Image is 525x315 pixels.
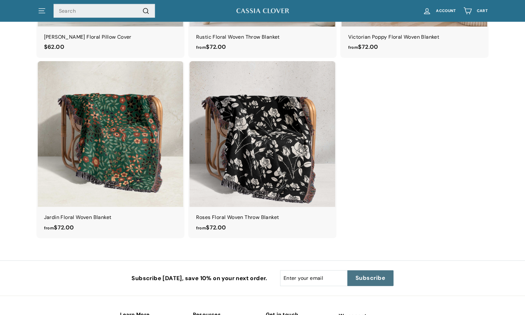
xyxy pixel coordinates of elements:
span: Cart [477,9,487,13]
span: from [44,225,54,231]
span: from [196,45,206,50]
a: Cart [459,2,491,20]
a: Account [419,2,459,20]
div: Jardin Floral Woven Blanket [44,213,177,222]
span: $72.00 [196,43,226,51]
span: from [196,225,206,231]
input: Enter your email [280,270,347,286]
span: $72.00 [44,224,74,231]
span: $72.00 [348,43,378,51]
a: Roses Floral Woven Throw Blanket [189,61,335,238]
span: from [348,45,358,50]
span: $72.00 [196,224,226,231]
span: Account [436,9,456,13]
span: $62.00 [44,43,64,51]
div: Victorian Poppy Floral Woven Blanket [348,33,481,41]
div: Roses Floral Woven Throw Blanket [196,213,329,222]
span: Subscribe [355,274,385,282]
p: Subscribe [DATE], save 10% on your next order. [131,274,267,283]
button: Subscribe [347,270,394,286]
input: Search [54,4,155,18]
div: [PERSON_NAME] Floral Pillow Cover [44,33,177,41]
div: Rustic Floral Woven Throw Blanket [196,33,329,41]
a: Jardin Floral Woven Blanket [38,61,183,238]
